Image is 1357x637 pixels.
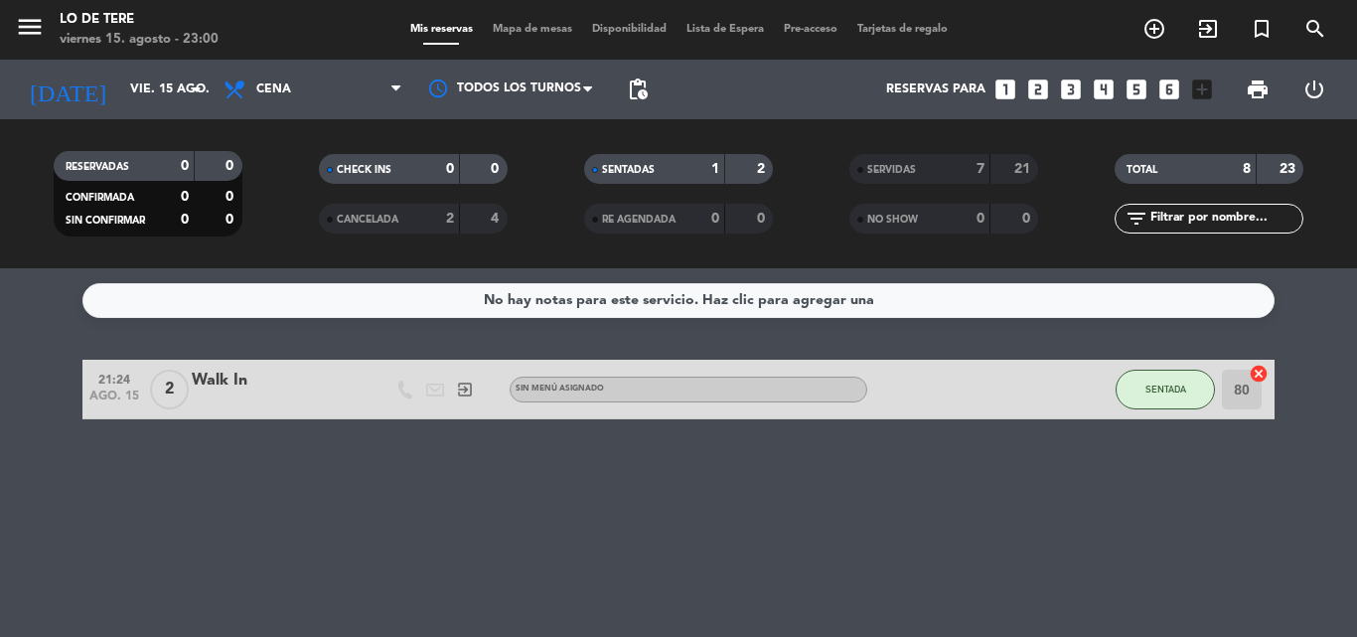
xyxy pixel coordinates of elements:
[1280,162,1299,176] strong: 23
[491,162,503,176] strong: 0
[1250,17,1274,41] i: turned_in_not
[847,24,958,35] span: Tarjetas de regalo
[89,390,139,412] span: ago. 15
[516,385,604,393] span: Sin menú asignado
[1243,162,1251,176] strong: 8
[484,289,874,312] div: No hay notas para este servicio. Haz clic para agregar una
[226,159,237,173] strong: 0
[1127,165,1157,175] span: TOTAL
[181,213,189,227] strong: 0
[977,162,984,176] strong: 7
[1249,364,1269,384] i: cancel
[677,24,774,35] span: Lista de Espera
[337,165,391,175] span: CHECK INS
[1156,77,1182,102] i: looks_6
[626,78,650,101] span: pending_actions
[181,190,189,204] strong: 0
[1246,78,1270,101] span: print
[185,78,209,101] i: arrow_drop_down
[1091,77,1117,102] i: looks_4
[582,24,677,35] span: Disponibilidad
[150,370,189,409] span: 2
[400,24,483,35] span: Mis reservas
[256,82,291,96] span: Cena
[66,162,129,172] span: RESERVADAS
[602,165,655,175] span: SENTADAS
[1124,77,1149,102] i: looks_5
[1196,17,1220,41] i: exit_to_app
[1303,17,1327,41] i: search
[1058,77,1084,102] i: looks_3
[886,82,985,96] span: Reservas para
[1189,77,1215,102] i: add_box
[992,77,1018,102] i: looks_one
[1142,17,1166,41] i: add_circle_outline
[1014,162,1034,176] strong: 21
[226,213,237,227] strong: 0
[602,215,676,225] span: RE AGENDADA
[192,368,361,394] div: Walk In
[1302,78,1326,101] i: power_settings_new
[1022,212,1034,226] strong: 0
[1285,60,1342,119] div: LOG OUT
[15,68,120,111] i: [DATE]
[1125,207,1148,231] i: filter_list
[66,216,145,226] span: SIN CONFIRMAR
[711,162,719,176] strong: 1
[867,165,916,175] span: SERVIDAS
[757,212,769,226] strong: 0
[867,215,918,225] span: NO SHOW
[226,190,237,204] strong: 0
[446,212,454,226] strong: 2
[757,162,769,176] strong: 2
[456,381,474,398] i: exit_to_app
[483,24,582,35] span: Mapa de mesas
[446,162,454,176] strong: 0
[181,159,189,173] strong: 0
[337,215,398,225] span: CANCELADA
[1025,77,1051,102] i: looks_two
[774,24,847,35] span: Pre-acceso
[60,30,219,50] div: viernes 15. agosto - 23:00
[66,193,134,203] span: CONFIRMADA
[977,212,984,226] strong: 0
[1148,208,1302,230] input: Filtrar por nombre...
[491,212,503,226] strong: 4
[60,10,219,30] div: Lo de Tere
[15,12,45,42] i: menu
[1145,384,1186,395] span: SENTADA
[89,367,139,390] span: 21:24
[711,212,719,226] strong: 0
